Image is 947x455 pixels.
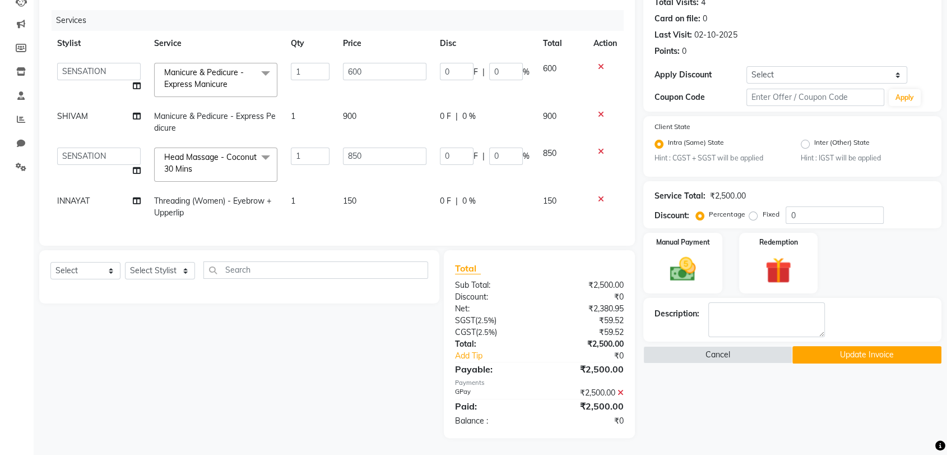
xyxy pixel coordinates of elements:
button: Apply [889,89,921,106]
a: x [192,164,197,174]
label: Client State [654,122,690,132]
th: Action [587,31,624,56]
div: 0 [703,13,707,25]
a: x [228,79,233,89]
div: Card on file: [654,13,700,25]
button: Update Invoice [792,346,941,364]
th: Price [336,31,433,56]
label: Percentage [709,209,745,219]
div: Payments [455,378,624,388]
img: _gift.svg [757,254,799,287]
div: Service Total: [654,190,705,202]
div: Balance : [447,415,540,427]
span: 1 [291,196,295,206]
th: Total [536,31,587,56]
div: Total: [447,338,540,350]
span: Manicure & Pedicure - Express Pedicure [154,111,276,133]
span: 850 [543,148,556,158]
div: Apply Discount [654,69,746,81]
span: 0 % [462,195,476,207]
span: 150 [543,196,556,206]
span: 2.5% [477,316,494,325]
span: | [482,66,485,78]
div: ₹2,500.00 [540,362,633,376]
div: ₹2,500.00 [540,399,633,413]
button: Cancel [643,346,792,364]
div: Paid: [447,399,540,413]
th: Disc [433,31,536,56]
div: ₹0 [540,415,633,427]
div: ₹59.52 [540,315,633,327]
div: GPay [447,387,540,399]
label: Inter (Other) State [814,137,870,151]
input: Enter Offer / Coupon Code [746,89,884,106]
div: ₹0 [555,350,632,362]
img: _cash.svg [662,254,704,284]
span: % [523,66,530,78]
span: 1 [291,111,295,121]
span: F [474,66,478,78]
div: ₹2,380.95 [540,303,633,315]
span: | [456,111,458,122]
span: | [482,150,485,162]
span: 150 [343,196,356,206]
div: 0 [682,45,686,57]
div: Discount: [447,291,540,303]
span: SHIVAM [57,111,88,121]
span: 0 % [462,111,476,122]
input: Search [203,261,428,279]
div: ( ) [447,327,540,338]
span: CGST [455,327,476,337]
div: Services [52,10,632,31]
div: 02-10-2025 [694,29,737,41]
div: ₹2,500.00 [540,279,633,291]
div: ₹0 [540,291,633,303]
label: Intra (Same) State [668,137,724,151]
small: Hint : IGST will be applied [801,153,930,163]
span: SGST [455,315,475,325]
span: Head Massage - Coconut 30 Mins [164,152,257,174]
span: 600 [543,63,556,73]
label: Fixed [762,209,779,219]
span: Threading (Women) - Eyebrow + Upperlip [154,196,271,218]
span: % [523,150,530,162]
span: Manicure & Pedicure - Express Manicure [164,67,244,89]
div: ₹2,500.00 [540,387,633,399]
div: Last Visit: [654,29,692,41]
span: 0 F [440,111,451,122]
th: Stylist [50,31,147,56]
a: Add Tip [447,350,555,362]
th: Service [147,31,284,56]
span: | [456,195,458,207]
small: Hint : CGST + SGST will be applied [654,153,784,163]
span: INNAYAT [57,196,90,206]
div: Sub Total: [447,279,540,291]
span: 0 F [440,195,451,207]
th: Qty [284,31,336,56]
div: Discount: [654,210,689,222]
label: Manual Payment [656,237,710,247]
span: 900 [343,111,356,121]
span: 2.5% [478,328,495,337]
div: ₹59.52 [540,327,633,338]
span: F [474,150,478,162]
span: Total [455,263,481,274]
div: ₹2,500.00 [540,338,633,350]
div: Coupon Code [654,91,746,103]
div: Net: [447,303,540,315]
div: Payable: [447,362,540,376]
div: ₹2,500.00 [710,190,745,202]
span: 900 [543,111,556,121]
div: Description: [654,308,699,320]
div: ( ) [447,315,540,327]
div: Points: [654,45,680,57]
label: Redemption [759,237,797,247]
